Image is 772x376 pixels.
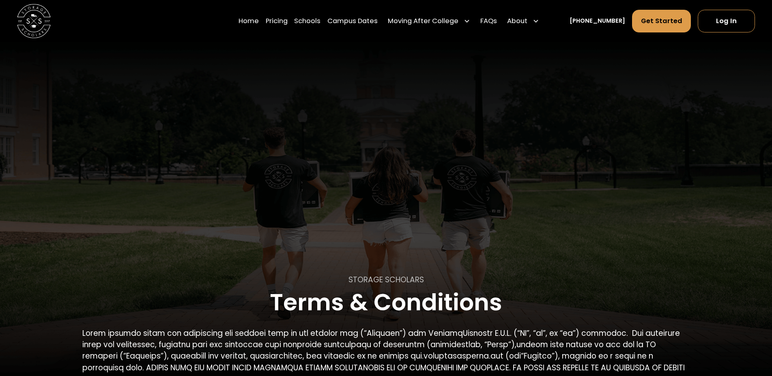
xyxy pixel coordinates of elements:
[388,16,458,26] div: Moving After College
[348,274,424,286] p: STORAGE SCHOLARS
[239,9,259,33] a: Home
[270,290,502,315] h1: Terms & Conditions
[17,4,51,38] a: home
[294,9,320,33] a: Schools
[480,9,497,33] a: FAQs
[632,10,691,32] a: Get Started
[327,9,378,33] a: Campus Dates
[17,4,51,38] img: Storage Scholars main logo
[266,9,288,33] a: Pricing
[570,17,625,26] a: [PHONE_NUMBER]
[385,9,474,33] div: Moving After College
[504,9,543,33] div: About
[507,16,527,26] div: About
[698,10,755,32] a: Log In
